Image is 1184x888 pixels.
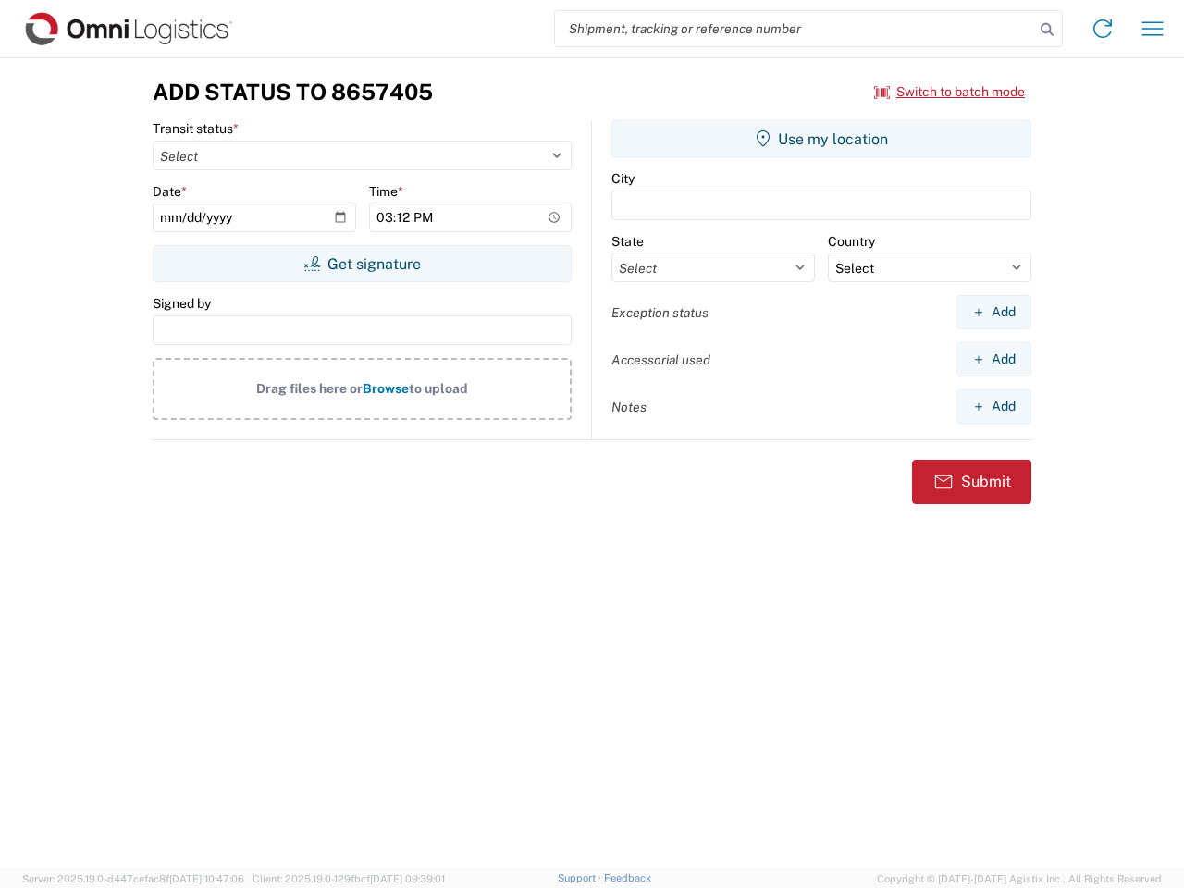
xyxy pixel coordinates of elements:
[256,381,363,396] span: Drag files here or
[153,79,433,105] h3: Add Status to 8657405
[604,872,651,883] a: Feedback
[956,389,1031,424] button: Add
[877,870,1162,887] span: Copyright © [DATE]-[DATE] Agistix Inc., All Rights Reserved
[558,872,604,883] a: Support
[611,120,1031,157] button: Use my location
[153,245,572,282] button: Get signature
[555,11,1034,46] input: Shipment, tracking or reference number
[153,183,187,200] label: Date
[153,120,239,137] label: Transit status
[611,399,647,415] label: Notes
[611,351,710,368] label: Accessorial used
[874,77,1025,107] button: Switch to batch mode
[956,342,1031,376] button: Add
[369,183,403,200] label: Time
[363,381,409,396] span: Browse
[169,873,244,884] span: [DATE] 10:47:06
[253,873,445,884] span: Client: 2025.19.0-129fbcf
[611,233,644,250] label: State
[611,170,635,187] label: City
[956,295,1031,329] button: Add
[912,460,1031,504] button: Submit
[409,381,468,396] span: to upload
[153,295,211,312] label: Signed by
[611,304,709,321] label: Exception status
[22,873,244,884] span: Server: 2025.19.0-d447cefac8f
[370,873,445,884] span: [DATE] 09:39:01
[828,233,875,250] label: Country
